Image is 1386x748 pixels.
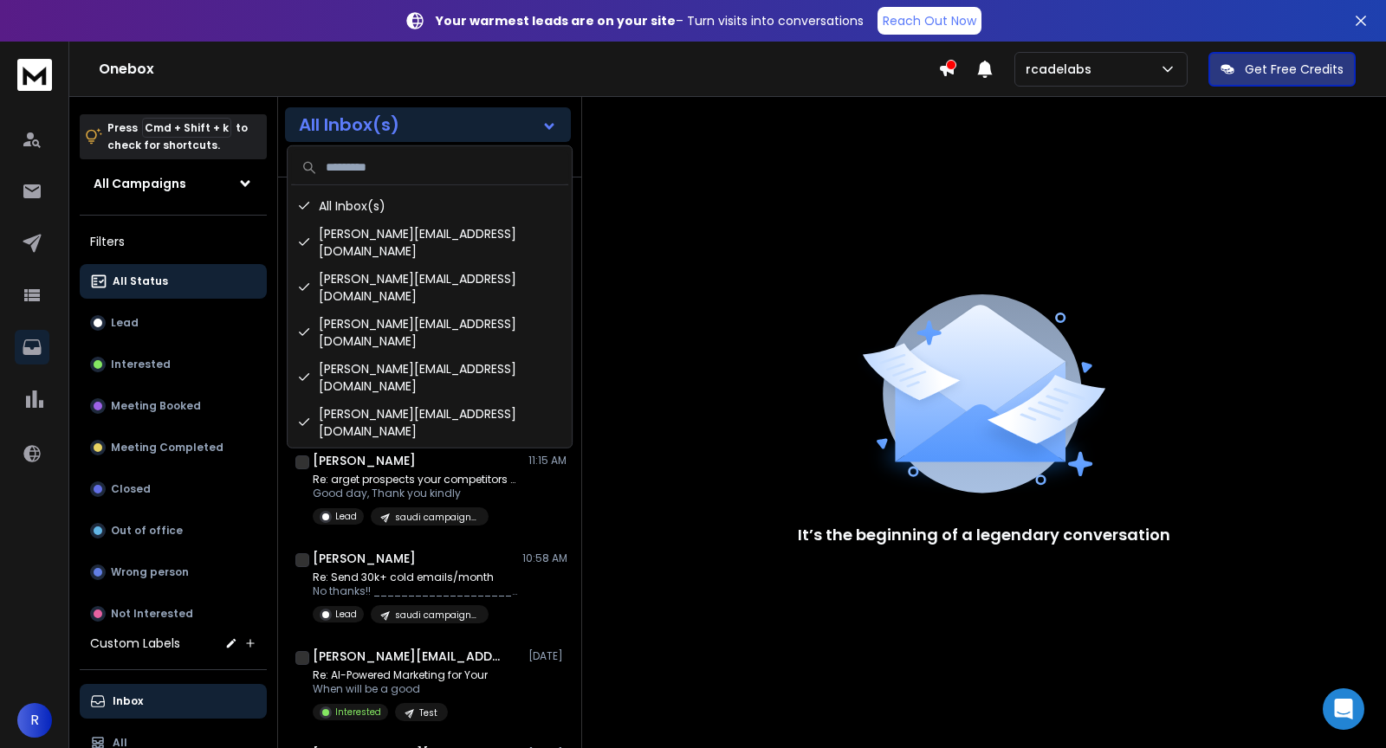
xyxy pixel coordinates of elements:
[111,316,139,330] p: Lead
[80,229,267,254] h3: Filters
[335,510,357,523] p: Lead
[111,524,183,538] p: Out of office
[111,607,193,621] p: Not Interested
[90,635,180,652] h3: Custom Labels
[107,119,248,154] p: Press to check for shortcuts.
[313,550,416,567] h1: [PERSON_NAME]
[313,571,521,584] p: Re: Send 30k+ cold emails/month
[111,482,151,496] p: Closed
[17,703,52,738] span: R
[395,511,478,524] p: saudi campaign HealDNS
[291,400,568,445] div: [PERSON_NAME][EMAIL_ADDRESS][DOMAIN_NAME]
[798,523,1170,547] p: It’s the beginning of a legendary conversation
[142,118,231,138] span: Cmd + Shift + k
[313,648,503,665] h1: [PERSON_NAME][EMAIL_ADDRESS][DOMAIN_NAME]
[113,274,168,288] p: All Status
[436,12,864,29] p: – Turn visits into conversations
[99,59,938,80] h1: Onebox
[1323,688,1364,730] div: Open Intercom Messenger
[528,454,567,467] p: 11:15 AM
[291,310,568,355] div: [PERSON_NAME][EMAIL_ADDRESS][DOMAIN_NAME]
[335,706,381,719] p: Interested
[528,649,567,663] p: [DATE]
[313,473,521,487] p: Re: arget prospects your competitors don’t
[291,192,568,220] div: All Inbox(s)
[111,358,171,371] p: Interested
[313,487,521,500] p: Good day, Thank you kindly
[94,175,186,192] h1: All Campaigns
[313,452,416,469] h1: [PERSON_NAME]
[313,668,488,682] p: Re: AI-Powered Marketing for Your
[291,220,568,265] div: [PERSON_NAME][EMAIL_ADDRESS][DOMAIN_NAME]
[299,116,399,133] h1: All Inbox(s)
[883,12,976,29] p: Reach Out Now
[113,694,143,708] p: Inbox
[111,399,201,413] p: Meeting Booked
[1026,61,1098,78] p: rcadelabs
[1245,61,1344,78] p: Get Free Credits
[111,441,223,455] p: Meeting Completed
[419,706,437,719] p: Test
[522,551,567,565] p: 10:58 AM
[313,584,521,598] p: No thanks!! ________________________________ From: [PERSON_NAME]
[395,609,478,622] p: saudi campaign HealDNS
[17,59,52,91] img: logo
[291,355,568,400] div: [PERSON_NAME][EMAIL_ADDRESS][DOMAIN_NAME]
[335,608,357,621] p: Lead
[313,682,488,696] p: When will be a good
[111,565,189,579] p: Wrong person
[436,12,676,29] strong: Your warmest leads are on your site
[291,265,568,310] div: [PERSON_NAME][EMAIL_ADDRESS][DOMAIN_NAME]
